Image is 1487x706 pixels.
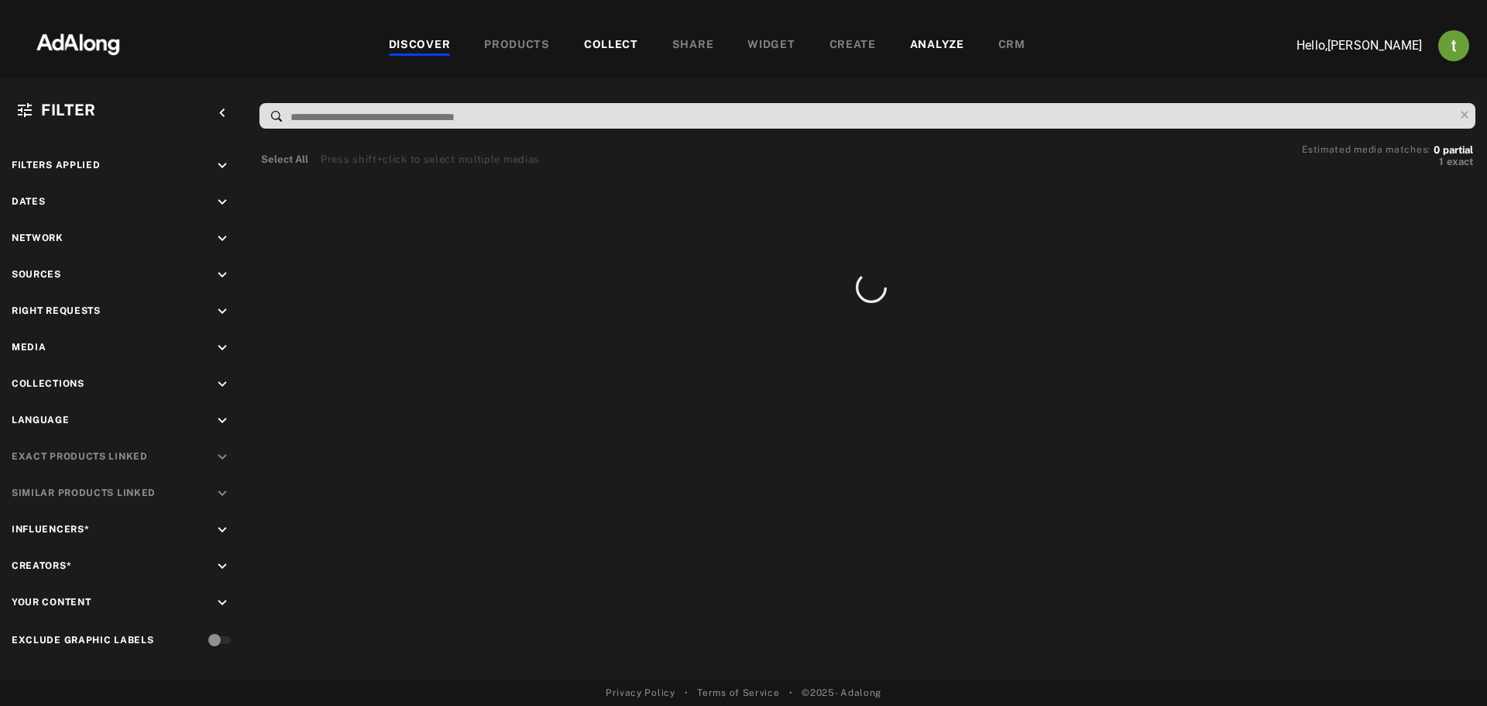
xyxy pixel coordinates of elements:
span: Estimated media matches: [1302,144,1430,155]
div: Exclude Graphic Labels [12,633,153,647]
div: CREATE [829,36,876,55]
i: keyboard_arrow_down [214,376,231,393]
div: PRODUCTS [484,36,550,55]
button: Select All [261,152,308,167]
p: Hello, [PERSON_NAME] [1267,36,1422,55]
span: Creators* [12,560,71,571]
div: Press shift+click to select multiple medias [321,152,540,167]
span: Collections [12,378,84,389]
span: © 2025 - Adalong [802,686,881,700]
div: ANALYZE [910,36,964,55]
button: Account settings [1434,26,1473,65]
span: Media [12,342,46,353]
span: 1 [1439,156,1444,167]
i: keyboard_arrow_left [214,105,231,122]
span: Dates [12,196,46,207]
a: Terms of Service [697,686,779,700]
span: Language [12,415,70,425]
div: This is a premium feature. Please contact us for more information. [12,449,236,506]
div: WIDGET [747,36,795,55]
div: SHARE [672,36,714,55]
button: 0partial [1434,146,1473,154]
span: Network [12,232,64,243]
i: keyboard_arrow_down [214,339,231,356]
i: keyboard_arrow_down [214,412,231,429]
span: • [789,686,793,700]
div: CRM [998,36,1025,55]
img: 63233d7d88ed69de3c212112c67096b6.png [10,19,146,66]
i: keyboard_arrow_down [214,267,231,284]
span: Filter [41,101,96,119]
a: Privacy Policy [606,686,675,700]
i: keyboard_arrow_down [214,194,231,211]
span: Filters applied [12,160,101,170]
i: keyboard_arrow_down [214,230,231,247]
span: Sources [12,269,61,280]
i: keyboard_arrow_down [214,558,231,575]
span: 0 [1434,144,1440,156]
i: keyboard_arrow_down [214,157,231,174]
span: Your Content [12,597,91,608]
span: • [685,686,689,700]
span: Influencers* [12,524,89,535]
span: Right Requests [12,305,101,316]
div: DISCOVER [389,36,451,55]
i: keyboard_arrow_down [214,522,231,539]
i: keyboard_arrow_down [214,594,231,611]
div: COLLECT [584,36,638,55]
img: ACg8ocJj1Mp6hOb8A41jL1uwSMxz7God0ICt0FEFk954meAQ=s96-c [1438,30,1469,61]
button: 1exact [1302,154,1473,170]
i: keyboard_arrow_down [214,303,231,320]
